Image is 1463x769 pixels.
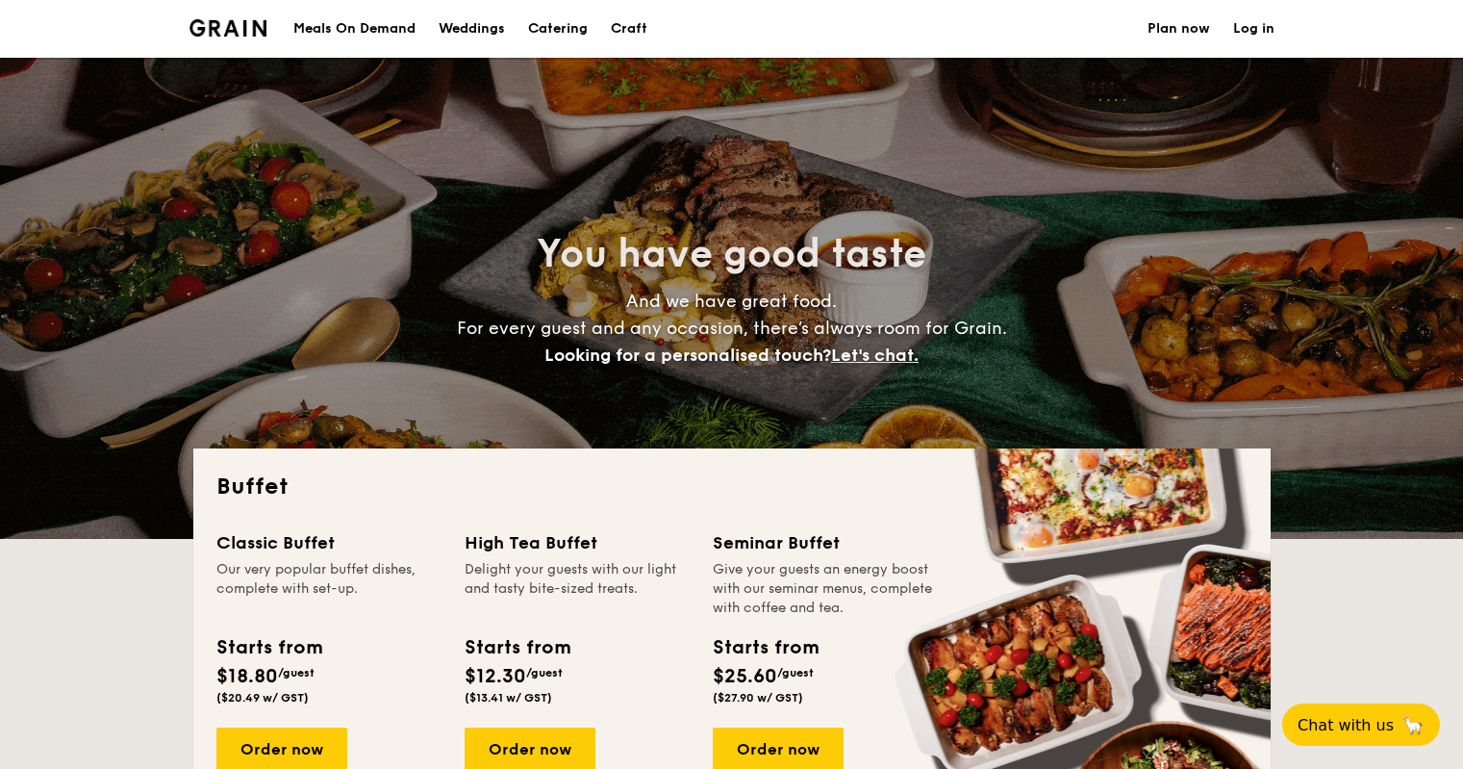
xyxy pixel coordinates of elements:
[465,691,552,705] span: ($13.41 w/ GST)
[713,529,938,556] div: Seminar Buffet
[457,291,1007,366] span: And we have great food. For every guest and any occasion, there’s always room for Grain.
[216,633,321,662] div: Starts from
[189,19,267,37] img: Grain
[526,666,563,679] span: /guest
[216,560,441,618] div: Our very popular buffet dishes, complete with set-up.
[713,665,777,688] span: $25.60
[278,666,315,679] span: /guest
[465,529,690,556] div: High Tea Buffet
[216,665,278,688] span: $18.80
[1401,714,1425,736] span: 🦙
[777,666,814,679] span: /guest
[465,665,526,688] span: $12.30
[465,633,569,662] div: Starts from
[1282,704,1440,746] button: Chat with us🦙
[831,345,919,366] span: Let's chat.
[216,529,441,556] div: Classic Buffet
[537,231,926,277] span: You have good taste
[216,691,309,705] span: ($20.49 w/ GST)
[216,472,1248,502] h2: Buffet
[544,345,831,366] span: Looking for a personalised touch?
[713,691,803,705] span: ($27.90 w/ GST)
[1298,716,1394,734] span: Chat with us
[465,560,690,618] div: Delight your guests with our light and tasty bite-sized treats.
[713,560,938,618] div: Give your guests an energy boost with our seminar menus, complete with coffee and tea.
[713,633,818,662] div: Starts from
[189,19,267,37] a: Logotype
